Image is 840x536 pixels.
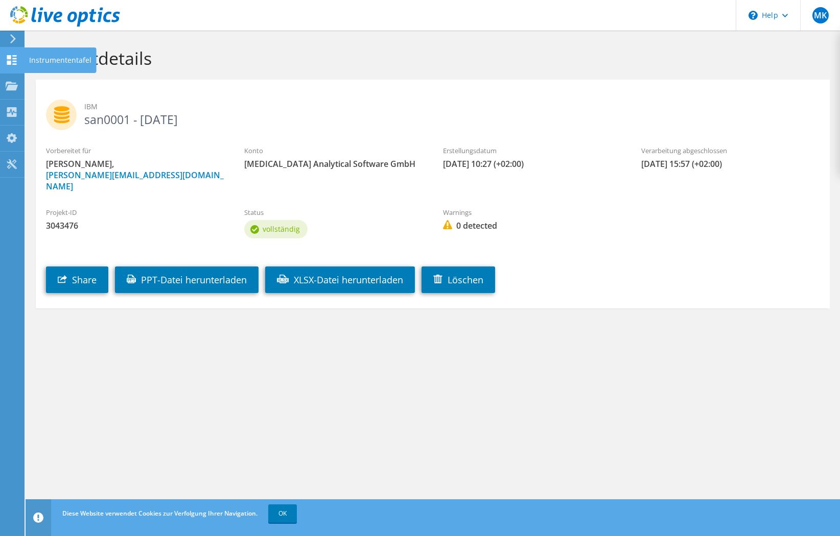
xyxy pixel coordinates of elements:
span: Diese Website verwendet Cookies zur Verfolgung Ihrer Navigation. [62,509,258,518]
a: Löschen [422,266,495,293]
span: 0 detected [443,220,621,231]
label: Konto [244,145,422,156]
span: [MEDICAL_DATA] Analytical Software GmbH [244,158,422,169]
label: Verarbeitung abgeschlossen [641,145,819,156]
a: OK [268,504,297,523]
a: PPT-Datei herunterladen [115,266,259,293]
label: Vorbereitet für [46,145,224,156]
label: Warnings [443,207,621,217]
span: IBM [84,101,820,112]
span: [DATE] 10:27 (+02:00) [443,158,621,169]
span: [PERSON_NAME], [46,158,224,192]
h1: Projektdetails [41,47,820,69]
div: Instrumententafel [24,47,97,73]
label: Projekt-ID [46,207,224,217]
h2: san0001 - [DATE] [46,100,820,125]
a: [PERSON_NAME][EMAIL_ADDRESS][DOMAIN_NAME] [46,169,224,192]
span: MK [812,7,829,23]
a: XLSX-Datei herunterladen [265,266,415,293]
a: Share [46,266,108,293]
span: 3043476 [46,220,224,231]
label: Erstellungsdatum [443,145,621,156]
svg: \n [749,11,758,20]
span: [DATE] 15:57 (+02:00) [641,158,819,169]
span: vollständig [263,224,300,234]
label: Status [244,207,422,217]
